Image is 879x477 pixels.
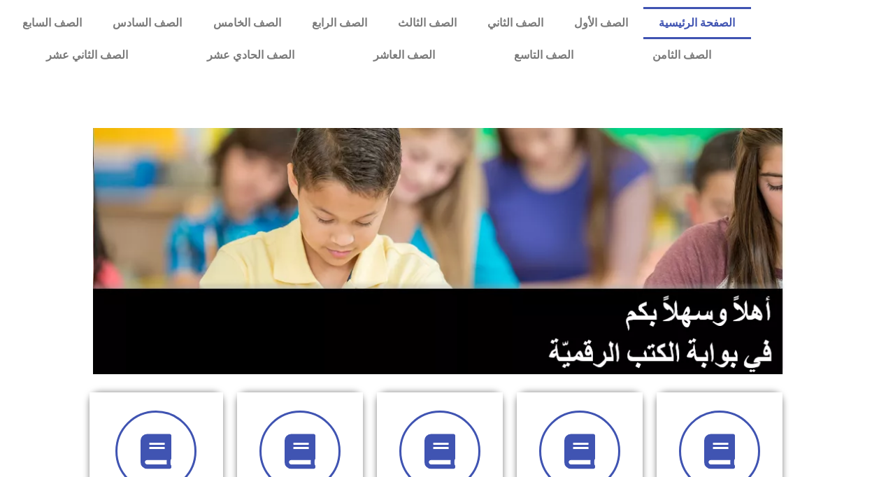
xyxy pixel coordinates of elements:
a: الصف الرابع [296,7,383,39]
a: الصف الحادي عشر [168,39,334,71]
a: الصف العاشر [334,39,475,71]
a: الصف الخامس [197,7,296,39]
a: الصف الأول [559,7,643,39]
a: الصف الثاني عشر [7,39,168,71]
a: الصف السادس [97,7,197,39]
a: الصفحة الرئيسية [643,7,750,39]
a: الصف التاسع [475,39,613,71]
a: الصف الثاني [472,7,559,39]
a: الصف الثامن [613,39,751,71]
a: الصف السابع [7,7,97,39]
a: الصف الثالث [383,7,472,39]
